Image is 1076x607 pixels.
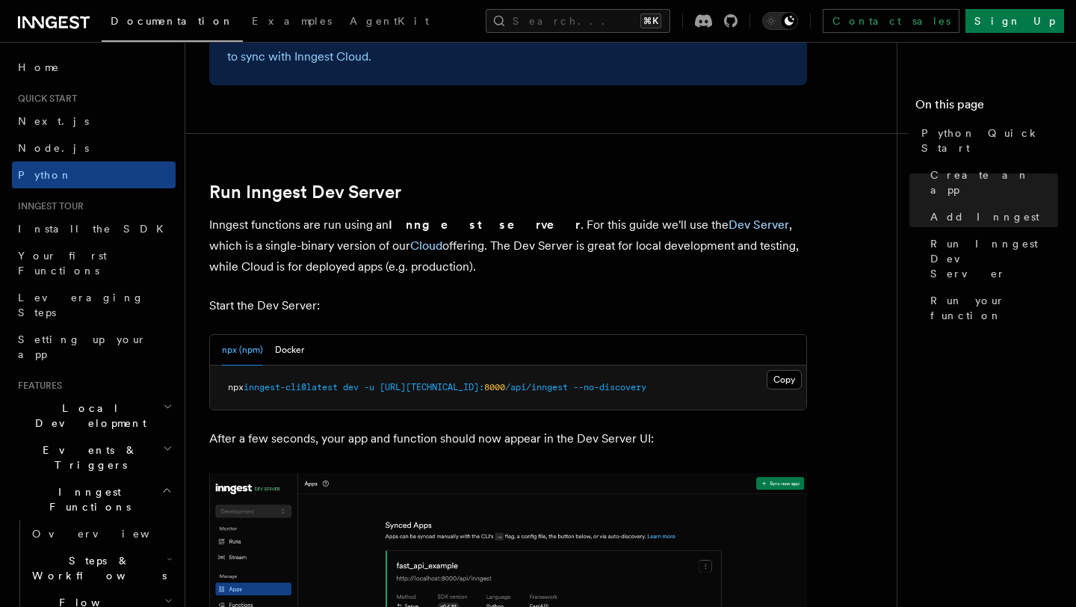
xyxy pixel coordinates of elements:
[924,230,1058,287] a: Run Inngest Dev Server
[26,553,167,583] span: Steps & Workflows
[930,293,1058,323] span: Run your function
[350,15,429,27] span: AgentKit
[32,528,186,540] span: Overview
[252,15,332,27] span: Examples
[762,12,798,30] button: Toggle dark mode
[930,236,1058,281] span: Run Inngest Dev Server
[12,478,176,520] button: Inngest Functions
[209,182,401,203] a: Run Inngest Dev Server
[930,209,1039,224] span: Add Inngest
[924,161,1058,203] a: Create an app
[924,203,1058,230] a: Add Inngest
[244,382,338,392] span: inngest-cli@latest
[209,215,807,277] p: Inngest functions are run using an . For this guide we'll use the , which is a single-binary vers...
[410,238,442,253] a: Cloud
[227,25,789,67] p: Always set when you want to sync with the Dev Server. Never set when you want to sync with Innges...
[921,126,1058,155] span: Python Quick Start
[26,547,176,589] button: Steps & Workflows
[18,115,89,127] span: Next.js
[965,9,1064,33] a: Sign Up
[12,161,176,188] a: Python
[12,242,176,284] a: Your first Functions
[389,218,581,232] strong: Inngest server
[12,443,163,472] span: Events & Triggers
[484,382,505,392] span: 8000
[767,370,802,389] button: Copy
[228,382,244,392] span: npx
[930,167,1058,197] span: Create an app
[12,200,84,212] span: Inngest tour
[275,335,304,366] button: Docker
[18,60,60,75] span: Home
[209,428,807,449] p: After a few seconds, your app and function should now appear in the Dev Server UI:
[924,287,1058,329] a: Run your function
[823,9,959,33] a: Contact sales
[640,13,661,28] kbd: ⌘K
[12,135,176,161] a: Node.js
[18,292,144,318] span: Leveraging Steps
[12,215,176,242] a: Install the SDK
[18,250,107,277] span: Your first Functions
[18,223,173,235] span: Install the SDK
[364,382,374,392] span: -u
[915,120,1058,161] a: Python Quick Start
[12,484,161,514] span: Inngest Functions
[915,96,1058,120] h4: On this page
[12,284,176,326] a: Leveraging Steps
[111,15,234,27] span: Documentation
[341,4,438,40] a: AgentKit
[222,335,263,366] button: npx (npm)
[12,437,176,478] button: Events & Triggers
[12,54,176,81] a: Home
[505,382,568,392] span: /api/inngest
[18,169,72,181] span: Python
[26,520,176,547] a: Overview
[12,108,176,135] a: Next.js
[12,395,176,437] button: Local Development
[486,9,670,33] button: Search...⌘K
[729,218,789,232] a: Dev Server
[12,401,163,431] span: Local Development
[102,4,243,42] a: Documentation
[12,326,176,368] a: Setting up your app
[12,380,62,392] span: Features
[343,382,359,392] span: dev
[573,382,646,392] span: --no-discovery
[12,93,77,105] span: Quick start
[243,4,341,40] a: Examples
[209,295,807,316] p: Start the Dev Server:
[380,382,484,392] span: [URL][TECHNICAL_ID]:
[18,333,146,360] span: Setting up your app
[18,142,89,154] span: Node.js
